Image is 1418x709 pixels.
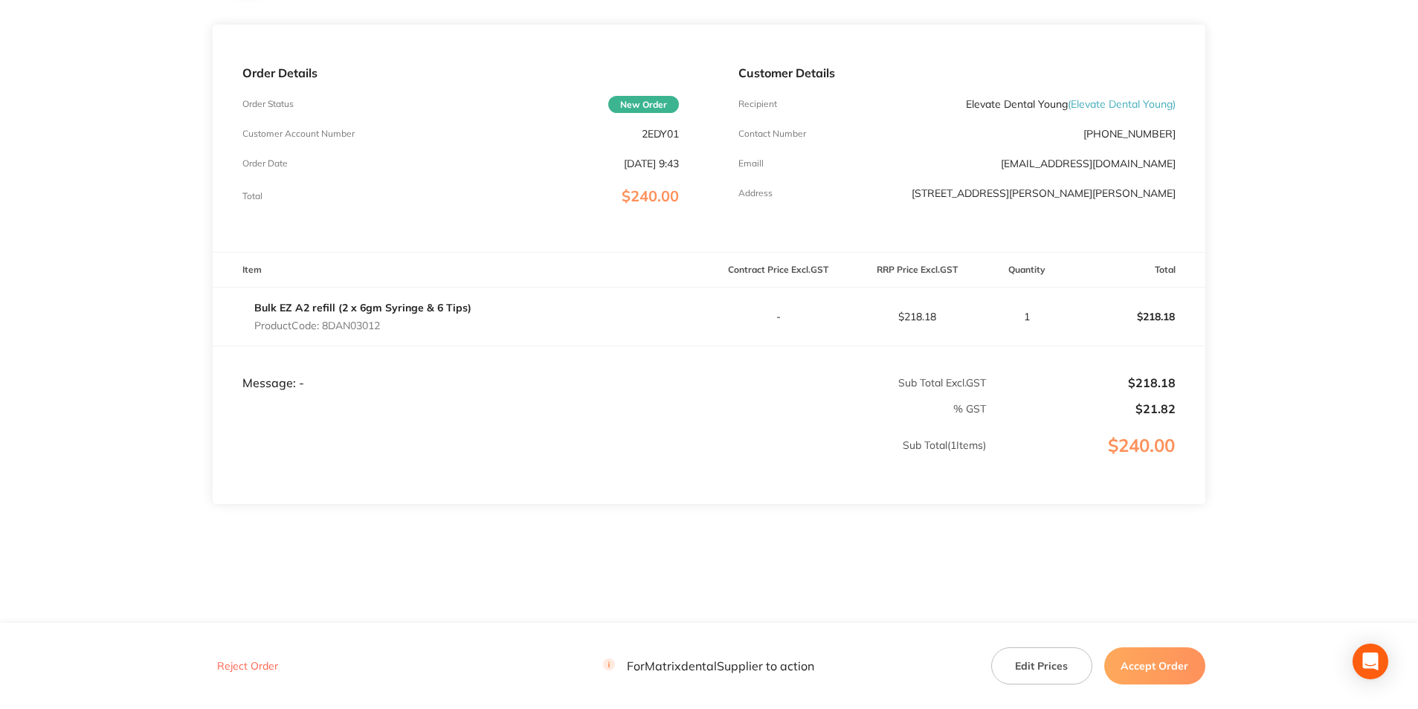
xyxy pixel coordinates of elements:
a: [EMAIL_ADDRESS][DOMAIN_NAME] [1001,157,1176,170]
button: Accept Order [1104,647,1205,684]
p: Emaill [738,158,764,169]
th: Total [1066,253,1205,288]
p: Sub Total Excl. GST [709,377,986,389]
p: For Matrixdental Supplier to action [603,658,814,673]
span: $240.00 [622,187,679,205]
span: ( Elevate Dental Young ) [1068,97,1176,111]
p: Contact Number [738,129,806,139]
p: Total [242,191,262,201]
p: Product Code: 8DAN03012 [254,320,471,331]
p: Sub Total ( 1 Items) [213,439,986,481]
p: $218.18 [848,311,986,323]
th: Quantity [987,253,1066,288]
p: [PHONE_NUMBER] [1083,128,1176,140]
button: Reject Order [213,659,283,673]
p: $218.18 [1067,299,1205,334]
p: [DATE] 9:43 [624,158,679,169]
th: Contract Price Excl. GST [709,253,848,288]
td: Message: - [213,346,709,390]
th: Item [213,253,709,288]
p: 1 [987,311,1066,323]
button: Edit Prices [991,647,1092,684]
div: Open Intercom Messenger [1353,644,1388,679]
p: Customer Details [738,66,1175,80]
span: New Order [608,96,679,113]
p: - [709,311,847,323]
p: Order Details [242,66,679,80]
p: Order Status [242,99,294,109]
p: Elevate Dental Young [966,98,1176,110]
p: Order Date [242,158,288,169]
p: [STREET_ADDRESS][PERSON_NAME][PERSON_NAME] [912,187,1176,199]
a: Bulk EZ A2 refill (2 x 6gm Syringe & 6 Tips) [254,301,471,314]
p: Address [738,188,773,198]
p: Recipient [738,99,777,109]
p: % GST [213,403,986,415]
p: $218.18 [987,376,1176,389]
p: Customer Account Number [242,129,355,139]
th: RRP Price Excl. GST [848,253,987,288]
p: $240.00 [987,436,1205,486]
p: 2EDY01 [642,128,679,140]
p: $21.82 [987,402,1176,415]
